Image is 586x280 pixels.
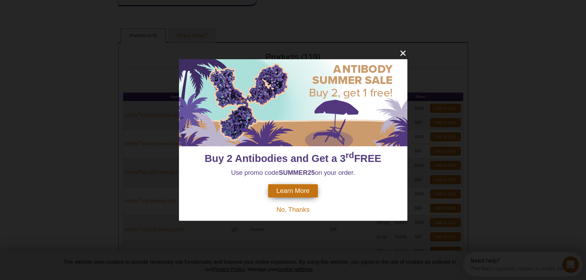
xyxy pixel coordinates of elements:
[346,150,354,160] sup: rd
[276,187,310,195] span: Learn More
[7,11,102,19] div: The team typically replies in under 2m
[7,6,102,11] div: Need help?
[279,169,315,176] strong: SUMMER25
[276,206,310,213] span: No, Thanks
[205,153,381,164] span: Buy 2 Antibodies and Get a 3 FREE
[399,49,407,57] button: close
[231,169,355,176] span: Use promo code on your order.
[3,3,122,22] div: Open Intercom Messenger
